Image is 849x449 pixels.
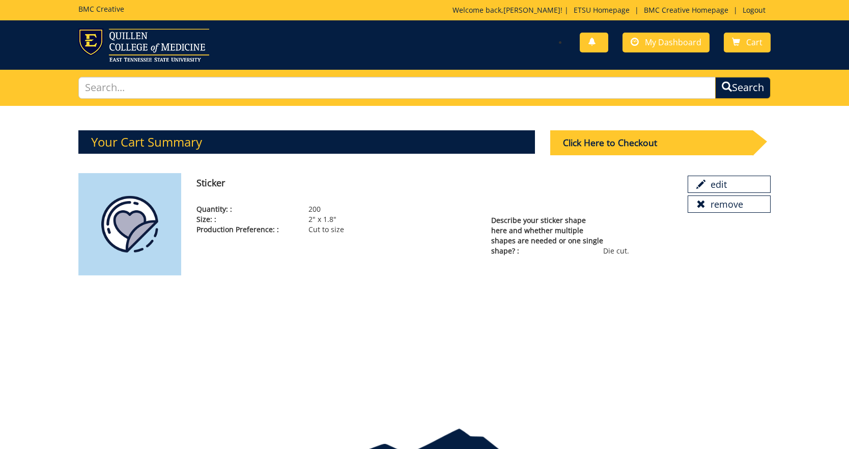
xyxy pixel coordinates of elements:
span: Cart [746,37,762,48]
img: certificateseal-604bc8dddce728.49481014.png [78,173,181,276]
a: edit [688,176,771,193]
img: ETSU logo [78,29,209,62]
h4: Sticker [196,178,672,188]
p: Cut to size [196,225,476,235]
p: 200 [196,204,476,214]
span: Size: : [196,214,308,225]
a: Click Here to Checkout [550,148,769,158]
p: Die cut. [491,215,771,256]
p: 2" x 1.8" [196,214,476,225]
a: remove [688,195,771,213]
a: [PERSON_NAME] [503,5,560,15]
span: My Dashboard [645,37,701,48]
a: My Dashboard [622,33,710,52]
a: Logout [738,5,771,15]
h3: Your Cart Summary [78,130,535,154]
a: BMC Creative Homepage [639,5,733,15]
div: Click Here to Checkout [550,130,753,155]
span: Production Preference: : [196,225,308,235]
h5: BMC Creative [78,5,124,13]
p: Welcome back, ! | | | [452,5,771,15]
a: ETSU Homepage [569,5,635,15]
span: Describe your sticker shape here and whether multiple shapes are needed or one single shape? : [491,215,603,256]
button: Search [715,77,771,99]
input: Search... [78,77,716,99]
a: Cart [724,33,771,52]
span: Quantity: : [196,204,308,214]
